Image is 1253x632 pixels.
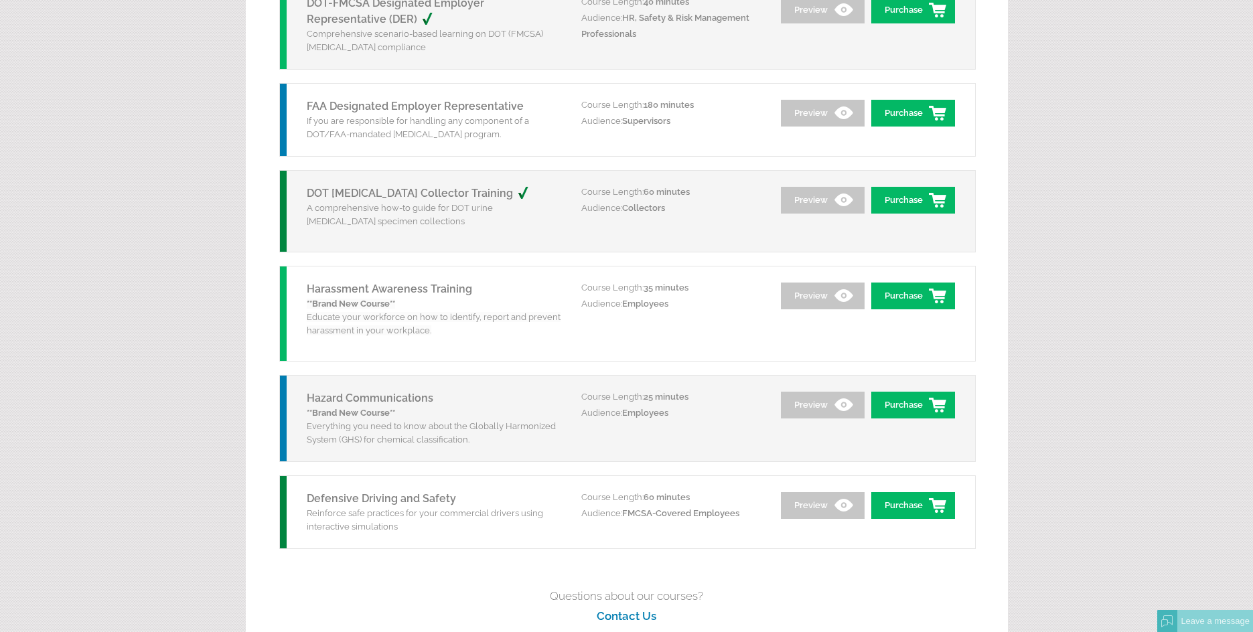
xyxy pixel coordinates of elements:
[307,187,543,200] a: DOT [MEDICAL_DATA] Collector Training
[622,299,668,309] span: Employees
[307,507,561,534] p: Reinforce safe practices for your commercial drivers using interactive simulations
[307,406,561,447] p: Everything you need to know about the Globally Harmonized System (GHS) for chemical classification.
[781,100,865,127] a: Preview
[246,586,1008,606] h4: Questions about our courses?
[307,114,561,141] p: If you are responsible for handling any component of a DOT/FAA-mandated [MEDICAL_DATA] program.
[581,184,762,200] p: Course Length:
[307,283,472,295] a: Harassment Awareness Training
[1161,615,1173,627] img: Offline
[644,100,694,110] span: 180 minutes
[581,97,762,113] p: Course Length:
[871,492,955,519] a: Purchase
[307,100,524,112] a: FAA Designated Employer Representative
[622,203,665,213] span: Collectors
[581,200,762,216] p: Audience:
[781,283,865,309] a: Preview
[644,392,688,402] span: 25 minutes
[307,202,561,228] p: A comprehensive how-to guide for DOT urine [MEDICAL_DATA] specimen collections
[622,508,739,518] span: FMCSA-Covered Employees
[581,405,762,421] p: Audience:
[597,609,656,623] a: Contact Us
[871,100,955,127] a: Purchase
[307,392,433,404] a: Hazard Communications
[581,13,749,39] span: HR, Safety & Risk Management Professionals
[781,187,865,214] a: Preview
[581,489,762,505] p: Course Length:
[581,389,762,405] p: Course Length:
[307,299,561,335] span: Educate your workforce on how to identify, report and prevent harassment in your workplace.
[1177,610,1253,632] div: Leave a message
[871,187,955,214] a: Purchase
[781,392,865,418] a: Preview
[622,408,668,418] span: Employees
[871,283,955,309] a: Purchase
[581,113,762,129] p: Audience:
[781,492,865,519] a: Preview
[622,116,670,126] span: Supervisors
[581,10,762,42] p: Audience:
[307,408,395,418] strong: **Brand New Course**
[581,280,762,296] p: Course Length:
[307,299,395,309] strong: **Brand New Course**
[644,283,688,293] span: 35 minutes
[581,505,762,522] p: Audience:
[307,492,456,505] a: Defensive Driving and Safety
[871,392,955,418] a: Purchase
[307,29,543,52] span: Comprehensive scenario-based learning on DOT (FMCSA) [MEDICAL_DATA] compliance
[644,187,690,197] span: 60 minutes
[644,492,690,502] span: 60 minutes
[581,296,762,312] p: Audience:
